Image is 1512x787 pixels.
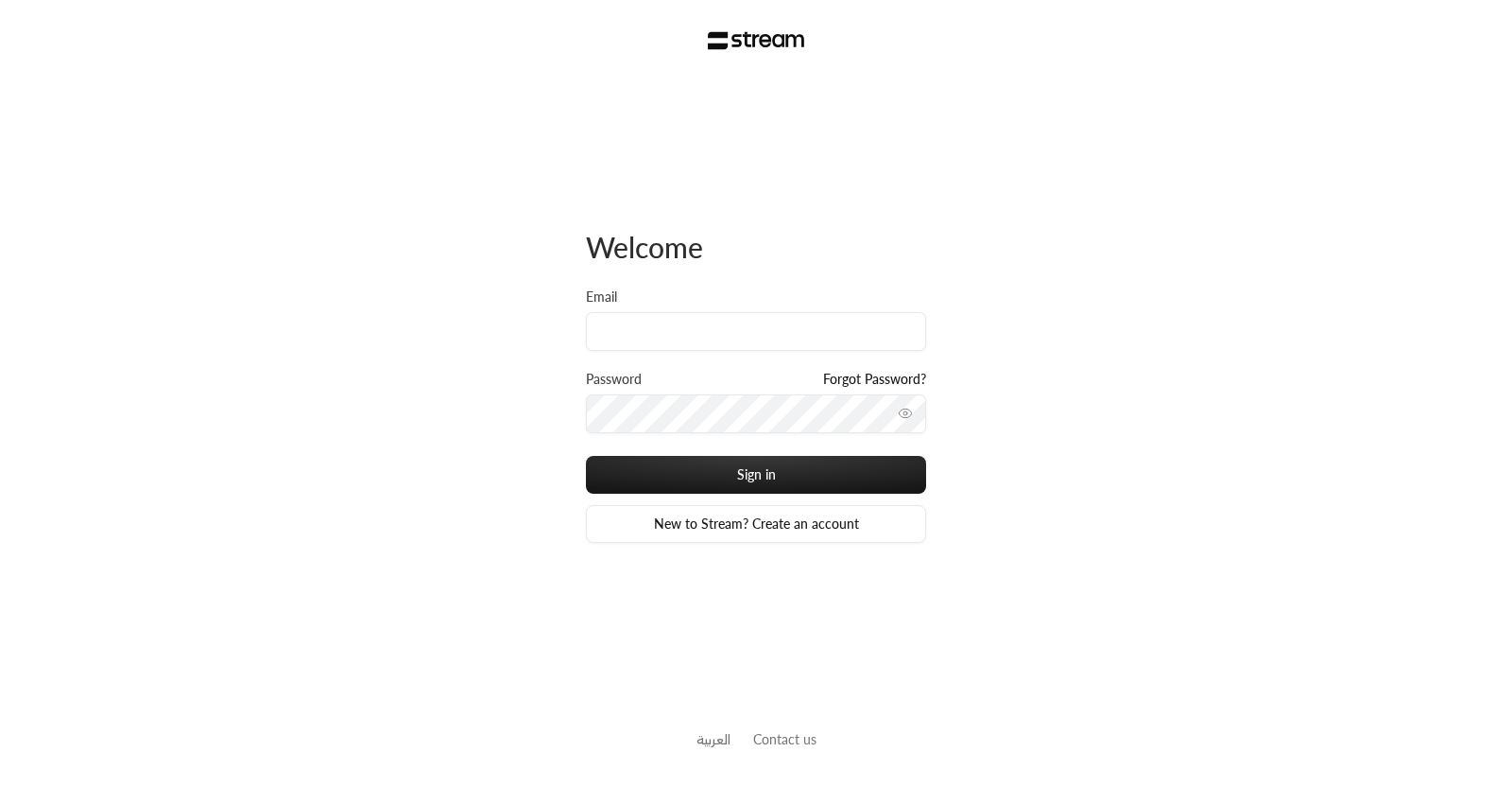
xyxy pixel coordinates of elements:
a: العربية [696,722,730,757]
button: toggle password visibility [890,398,920,428]
label: Password [586,370,642,389]
button: Sign in [586,456,926,494]
a: New to Stream? Create an account [586,505,926,543]
a: Contact us [753,731,816,747]
span: Welcome [586,230,703,264]
a: Forgot Password? [823,370,926,389]
label: Email [586,288,617,306]
img: Stream Logo [708,31,805,50]
button: Contact us [753,729,816,749]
